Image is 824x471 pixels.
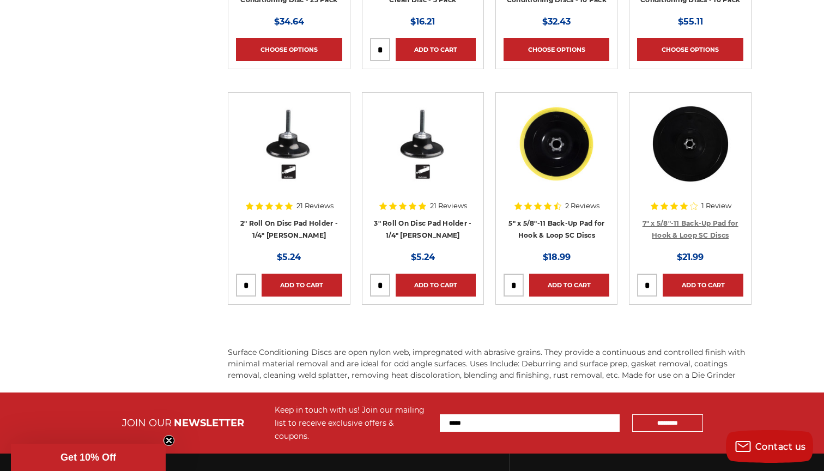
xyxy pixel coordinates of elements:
span: $21.99 [677,252,704,262]
span: Get 10% Off [60,452,116,463]
a: Add to Cart [396,274,476,297]
span: $18.99 [543,252,571,262]
a: Choose Options [637,38,743,61]
span: 21 Reviews [296,202,334,209]
span: $32.43 [542,16,571,27]
span: $55.11 [678,16,703,27]
span: 21 Reviews [430,202,467,209]
span: 2 Reviews [565,202,599,209]
a: 3" Roll On Disc Pad Holder - 1/4" Shank [370,100,476,206]
button: Close teaser [163,435,174,446]
span: JOIN OUR [122,417,172,429]
a: Add to Cart [663,274,743,297]
img: 5" x 5/8"-11 Back-Up Pad for Hook & Loop SC Discs [513,100,600,188]
span: $5.24 [277,252,301,262]
a: Choose Options [236,38,342,61]
span: NEWSLETTER [174,417,244,429]
p: Surface Conditioning Discs are open nylon web, impregnated with abrasive grains. They provide a c... [228,347,752,381]
span: $5.24 [411,252,435,262]
button: Contact us [726,430,813,463]
a: 5" x 5/8"-11 Back-Up Pad for Hook & Loop SC Discs [504,100,609,206]
a: Add to Cart [529,274,609,297]
a: Choose Options [504,38,609,61]
img: 7" x 5/8"-11 Back-Up Pad for Hook & Loop SC Discs [647,100,734,188]
span: $34.64 [274,16,304,27]
span: 1 Review [701,202,731,209]
a: Add to Cart [396,38,476,61]
a: 7" x 5/8"-11 Back-Up Pad for Hook & Loop SC Discs [637,100,743,206]
a: 2" Roll On Disc Pad Holder - 1/4" Shank [236,100,342,206]
img: 2" Roll On Disc Pad Holder - 1/4" Shank [245,100,332,188]
span: $16.21 [410,16,435,27]
a: 3" Roll On Disc Pad Holder - 1/4" [PERSON_NAME] [374,219,471,240]
span: Contact us [755,442,806,452]
div: Keep in touch with us! Join our mailing list to receive exclusive offers & coupons. [275,403,429,443]
a: 5" x 5/8"-11 Back-Up Pad for Hook & Loop SC Discs [508,219,604,240]
a: 2" Roll On Disc Pad Holder - 1/4" [PERSON_NAME] [240,219,338,240]
a: Add to Cart [262,274,342,297]
a: 7" x 5/8"-11 Back-Up Pad for Hook & Loop SC Discs [643,219,738,240]
div: Get 10% OffClose teaser [11,444,166,471]
img: 3" Roll On Disc Pad Holder - 1/4" Shank [379,100,466,188]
